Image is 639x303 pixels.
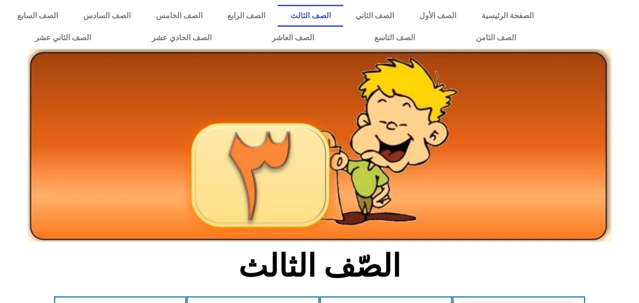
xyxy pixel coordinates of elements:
[215,5,278,27] a: الصف الرابع
[242,27,344,49] a: الصف العاشر
[161,247,478,285] h2: الصّف الثالث
[407,5,469,27] a: الصف الأول
[71,5,144,27] a: الصف السادس
[344,27,445,49] a: الصف التاسع
[121,27,241,49] a: الصف الحادي عشر
[469,5,546,27] a: الصفحة الرئيسية
[5,5,71,27] a: الصف السابع
[278,5,343,27] a: الصف الثالث
[143,5,215,27] a: الصف الخامس
[445,27,546,49] a: الصف الثامن
[343,5,407,27] a: الصف الثاني
[5,27,121,49] a: الصف الثاني عشر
